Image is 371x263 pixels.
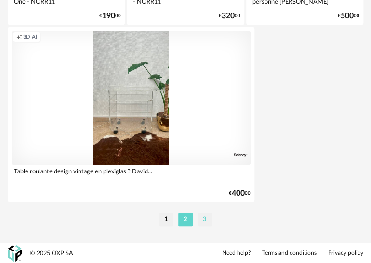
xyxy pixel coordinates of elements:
div: Table roulante design vintage en plexiglas ? David... [12,165,251,184]
a: Terms and conditions [262,250,317,257]
span: 320 [222,13,235,19]
img: OXP [8,245,22,262]
li: 3 [198,213,212,226]
span: 400 [232,190,245,197]
div: € 00 [99,13,121,19]
span: Creation icon [16,34,22,41]
a: Need help? [222,250,251,257]
a: Privacy policy [328,250,363,257]
div: € 00 [229,190,251,197]
div: € 00 [219,13,240,19]
span: 190 [102,13,115,19]
div: © 2025 OXP SA [30,250,73,258]
span: 3D AI [23,34,37,41]
a: Creation icon 3D AI Table roulante design vintage en plexiglas ? David... €40000 [8,27,254,202]
span: 500 [341,13,354,19]
li: 2 [178,213,193,226]
li: 1 [159,213,173,226]
div: € 00 [338,13,359,19]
